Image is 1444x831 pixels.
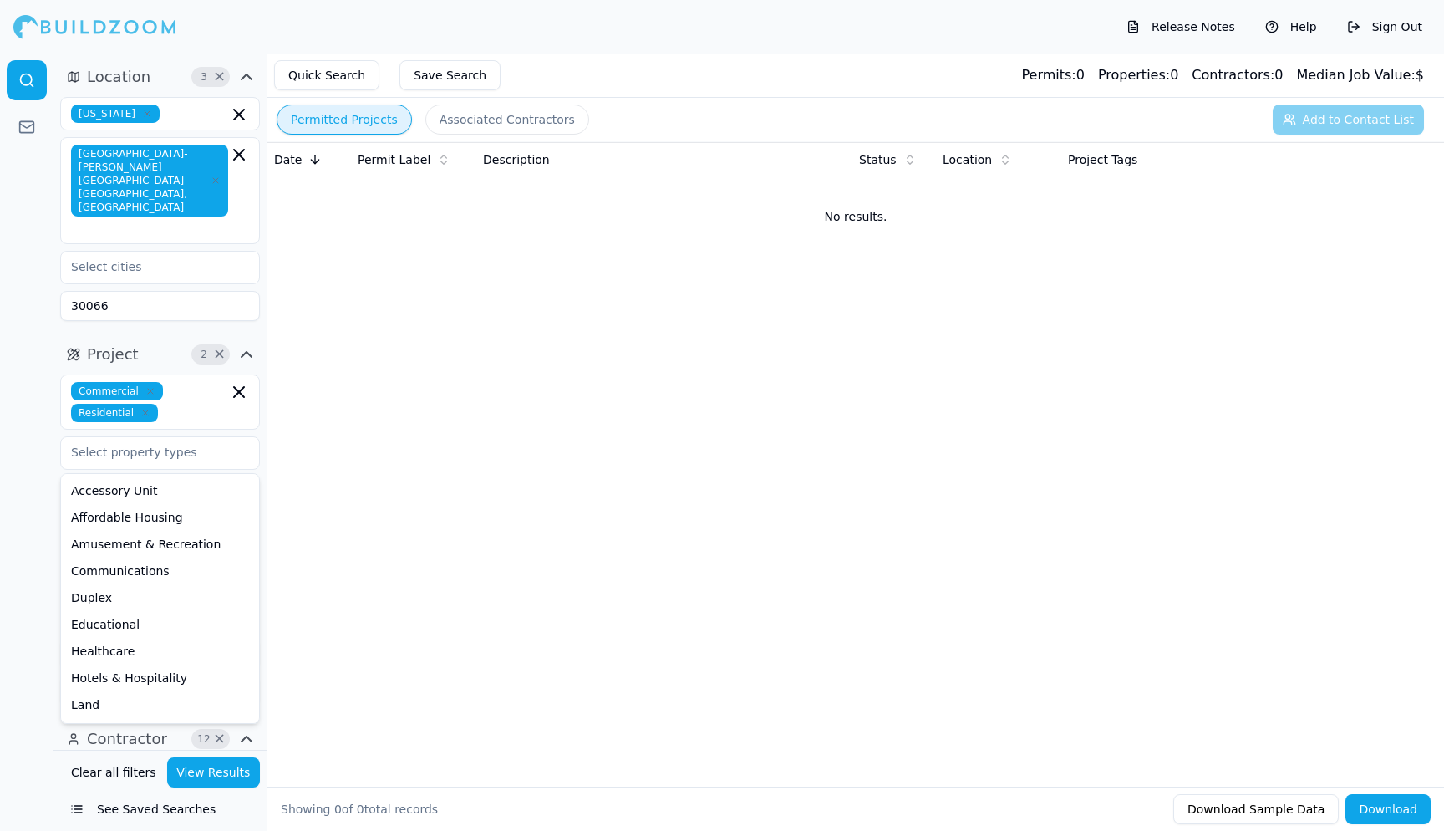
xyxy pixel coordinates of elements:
[87,727,167,751] span: Contractor
[1068,151,1137,168] span: Project Tags
[267,176,1444,257] td: No results.
[64,477,256,504] div: Accessory Unit
[357,803,364,816] span: 0
[196,69,212,85] span: 3
[334,803,342,816] span: 0
[60,473,260,724] div: Suggestions
[61,437,238,467] input: Select property types
[64,611,256,638] div: Educational
[196,731,212,747] span: 12
[64,718,256,745] div: Marine
[64,665,256,691] div: Hotels & Hospitality
[64,584,256,611] div: Duplex
[1118,13,1243,40] button: Release Notes
[943,151,992,168] span: Location
[71,105,160,123] span: [US_STATE]
[64,558,256,584] div: Communications
[87,65,150,89] span: Location
[87,343,139,366] span: Project
[1173,794,1339,824] button: Download Sample Data
[277,105,412,135] button: Permitted Projects
[60,726,260,752] button: Contractor12Clear Contractor filters
[213,350,226,359] span: Clear Project filters
[71,145,228,217] span: [GEOGRAPHIC_DATA]-[PERSON_NAME][GEOGRAPHIC_DATA]-[GEOGRAPHIC_DATA], [GEOGRAPHIC_DATA]
[1098,67,1170,83] span: Properties:
[399,60,501,90] button: Save Search
[1192,67,1274,83] span: Contractors:
[1021,65,1084,85] div: 0
[64,531,256,558] div: Amusement & Recreation
[71,382,163,400] span: Commercial
[1296,67,1415,83] span: Median Job Value:
[274,151,302,168] span: Date
[64,504,256,531] div: Affordable Housing
[64,638,256,665] div: Healthcare
[1257,13,1325,40] button: Help
[281,801,438,818] div: Showing of total records
[60,64,260,90] button: Location3Clear Location filters
[60,794,260,824] button: See Saved Searches
[1339,13,1431,40] button: Sign Out
[358,151,430,168] span: Permit Label
[60,291,260,321] input: Zipcodes (ex:91210,10001)
[1345,794,1431,824] button: Download
[71,404,158,422] span: Residential
[425,105,589,135] button: Associated Contractors
[61,252,238,282] input: Select cities
[1192,65,1283,85] div: 0
[196,346,212,363] span: 2
[274,60,379,90] button: Quick Search
[1098,65,1178,85] div: 0
[60,341,260,368] button: Project2Clear Project filters
[1296,65,1424,85] div: $
[64,691,256,718] div: Land
[67,757,160,788] button: Clear all filters
[483,151,550,168] span: Description
[213,73,226,81] span: Clear Location filters
[859,151,897,168] span: Status
[1021,67,1075,83] span: Permits:
[167,757,261,788] button: View Results
[213,735,226,743] span: Clear Contractor filters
